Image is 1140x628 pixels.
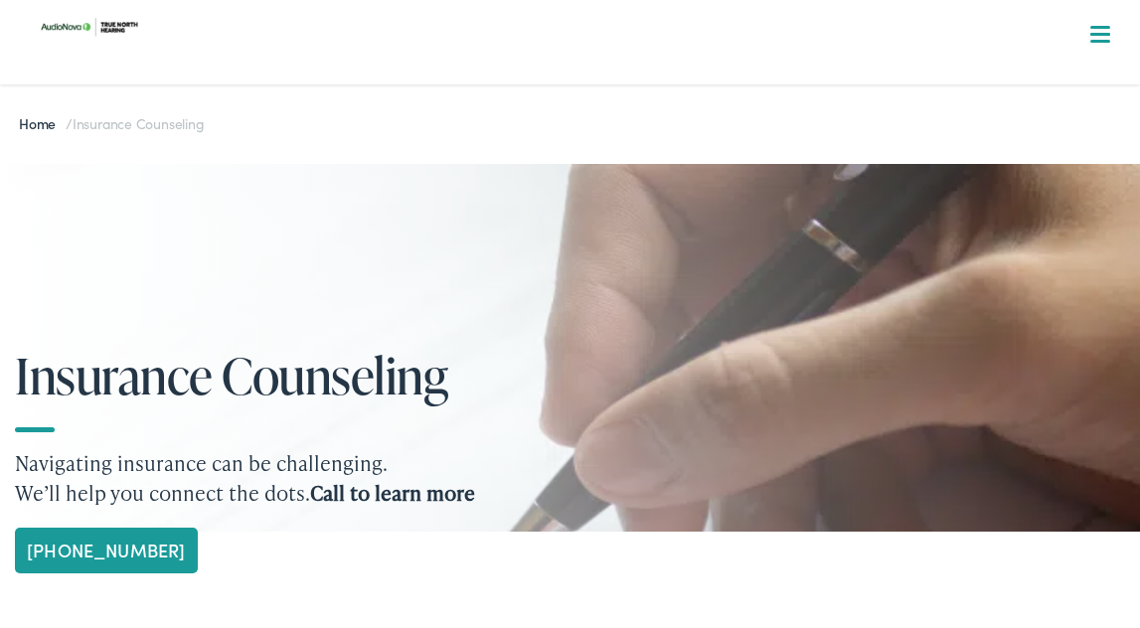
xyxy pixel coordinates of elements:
[15,348,1140,402] h1: Insurance Counseling
[15,448,1140,508] p: Navigating insurance can be challenging. We’ll help you connect the dots.
[19,113,205,133] span: /
[15,528,198,573] a: [PHONE_NUMBER]
[38,79,1117,141] a: What We Offer
[73,113,205,133] span: Insurance Counseling
[19,113,66,133] a: Home
[310,479,475,507] strong: Call to learn more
